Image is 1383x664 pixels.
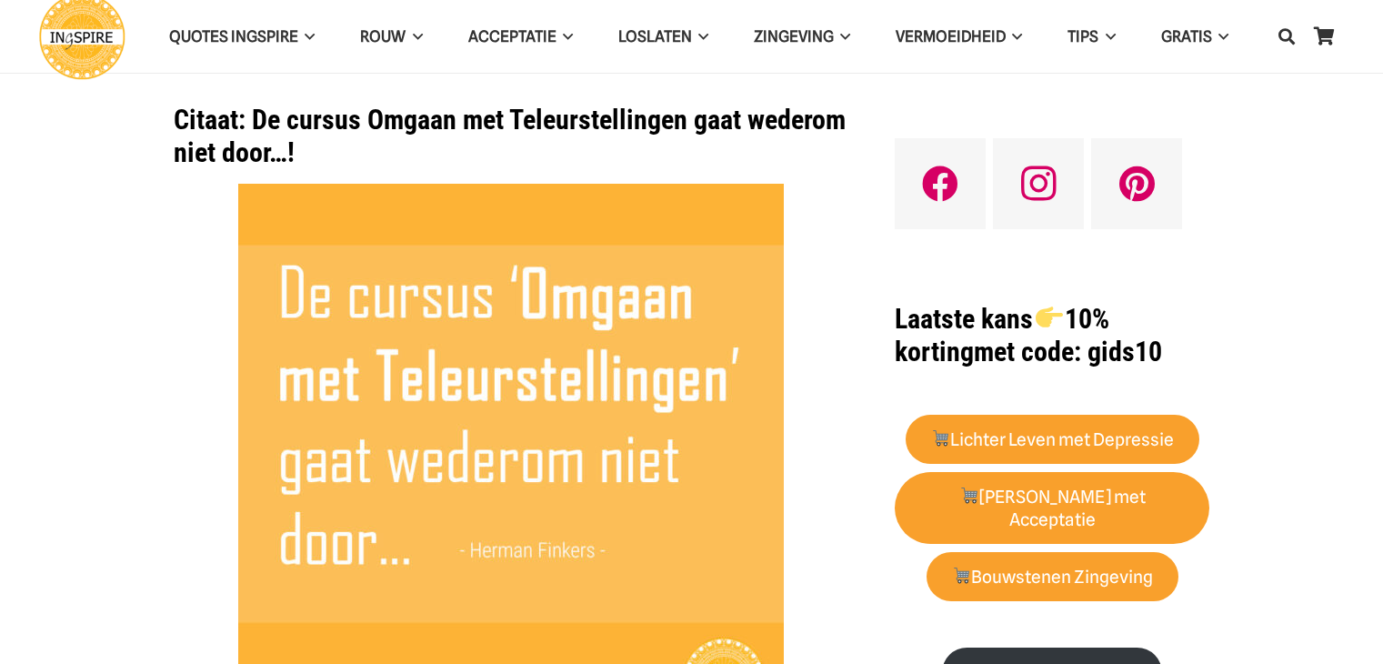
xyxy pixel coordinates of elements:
img: 🛒 [960,487,977,504]
strong: Laatste kans 10% korting [895,303,1108,367]
a: Facebook [895,138,986,229]
a: LoslatenLoslaten Menu [596,14,731,60]
a: GRATISGRATIS Menu [1138,14,1251,60]
strong: Bouwstenen Zingeving [952,567,1154,588]
a: 🛒Lichter Leven met Depressie [906,415,1199,465]
span: Loslaten Menu [692,14,708,59]
a: Pinterest [1091,138,1182,229]
span: VERMOEIDHEID [896,27,1006,45]
strong: [PERSON_NAME] met Acceptatie [959,487,1146,530]
a: QUOTES INGSPIREQUOTES INGSPIRE Menu [146,14,337,60]
a: AcceptatieAcceptatie Menu [446,14,596,60]
img: 👉 [1036,304,1063,331]
span: Acceptatie [468,27,556,45]
a: VERMOEIDHEIDVERMOEIDHEID Menu [873,14,1045,60]
span: GRATIS [1161,27,1212,45]
h1: met code: gids10 [895,303,1209,368]
a: ZingevingZingeving Menu [731,14,873,60]
span: Zingeving Menu [834,14,850,59]
strong: Lichter Leven met Depressie [931,429,1175,450]
a: Instagram [993,138,1084,229]
span: GRATIS Menu [1212,14,1228,59]
span: VERMOEIDHEID Menu [1006,14,1022,59]
span: ROUW Menu [406,14,422,59]
span: QUOTES INGSPIRE Menu [298,14,315,59]
span: Zingeving [754,27,834,45]
span: Acceptatie Menu [556,14,573,59]
img: 🛒 [953,567,970,584]
a: Zoeken [1268,14,1305,59]
img: 🛒 [932,429,949,447]
h1: Citaat: De cursus Omgaan met Teleurstellingen gaat wederom niet door…! [174,104,849,169]
span: QUOTES INGSPIRE [169,27,298,45]
span: ROUW [360,27,406,45]
a: 🛒[PERSON_NAME] met Acceptatie [895,472,1209,545]
span: Loslaten [618,27,692,45]
a: ROUWROUW Menu [337,14,445,60]
span: TIPS Menu [1098,14,1115,59]
a: TIPSTIPS Menu [1045,14,1137,60]
a: 🛒Bouwstenen Zingeving [927,552,1178,602]
span: TIPS [1067,27,1098,45]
